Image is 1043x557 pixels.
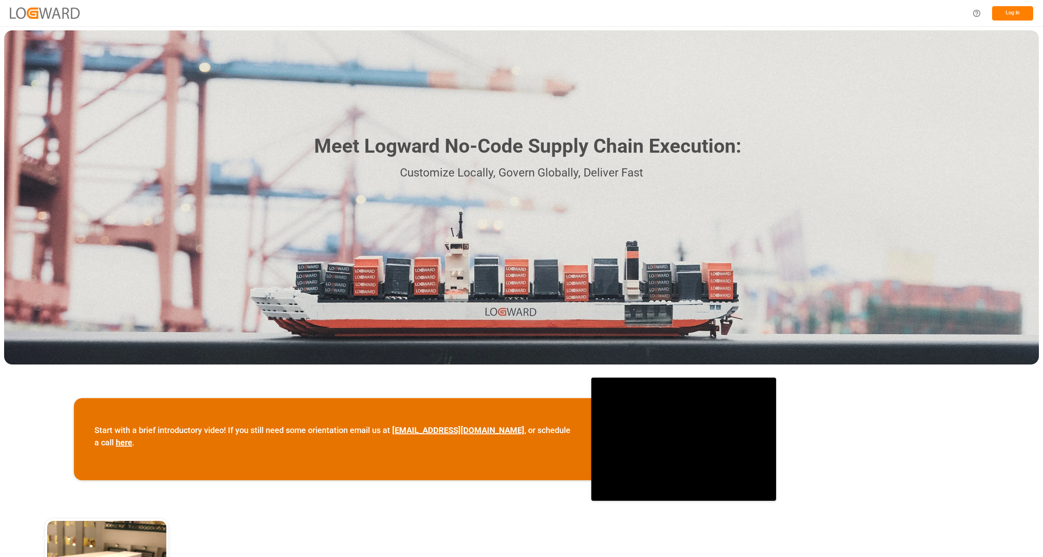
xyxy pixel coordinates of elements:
button: Log In [992,6,1033,21]
img: Logward_new_orange.png [10,7,80,18]
a: here [116,438,132,447]
p: Start with a brief introductory video! If you still need some orientation email us at , or schedu... [94,424,571,449]
p: Customize Locally, Govern Globally, Deliver Fast [302,164,741,182]
h1: Meet Logward No-Code Supply Chain Execution: [314,132,741,161]
a: [EMAIL_ADDRESS][DOMAIN_NAME] [392,425,524,435]
button: Help Center [967,4,986,23]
